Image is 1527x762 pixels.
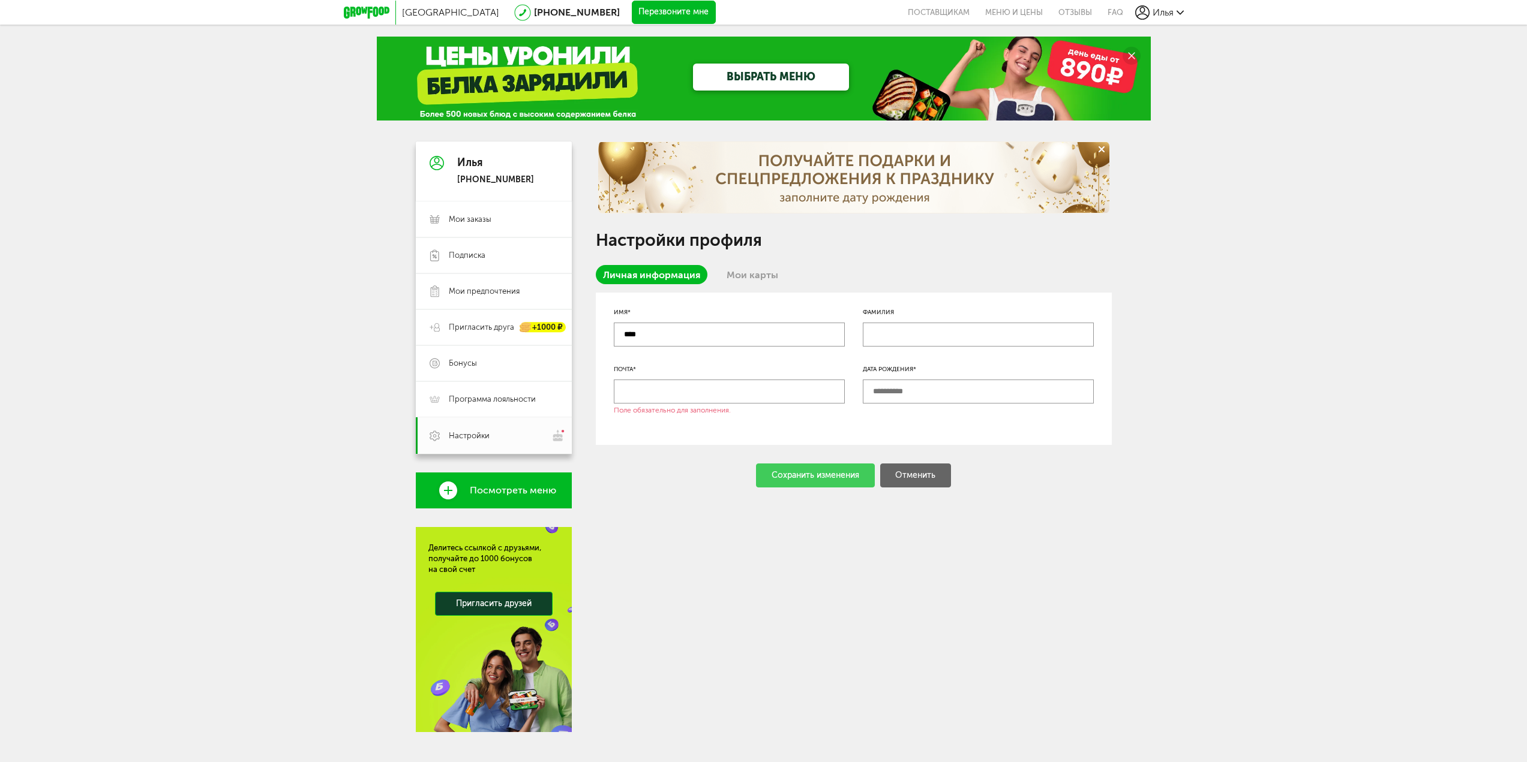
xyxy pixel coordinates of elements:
[449,430,490,441] span: Настройки
[416,472,572,508] a: Посмотреть меню
[449,394,536,405] span: Программа лояльности
[416,237,572,273] a: Подписка
[402,7,499,18] span: [GEOGRAPHIC_DATA]
[416,417,572,454] a: Настройки
[614,406,731,414] div: Поле обязательно для заполнения.
[428,543,559,575] div: Делитесь ссылкой с друзьями, получайте до 1000 бонусов на свой счет
[416,309,572,345] a: Пригласить друга +1000 ₽
[470,485,556,496] span: Посмотреть меню
[416,273,572,309] a: Мои предпочтения
[416,201,572,237] a: Мои заказы
[449,286,520,297] span: Мои предпочтения
[693,64,849,91] a: ВЫБРАТЬ МЕНЮ
[449,358,477,369] span: Бонусы
[596,265,707,284] a: Личная информация
[534,7,620,18] a: [PHONE_NUMBER]
[457,174,534,185] div: [PHONE_NUMBER]
[435,592,553,616] a: Пригласить друзей
[596,233,1112,248] h1: Настройки профиля
[449,322,514,333] span: Пригласить друга
[416,345,572,381] a: Бонусы
[719,265,785,284] a: Мои карты
[520,323,566,333] div: +1000 ₽
[863,308,1094,317] div: Фамилия
[1153,7,1174,18] span: Илья
[457,157,534,169] div: Илья
[614,365,845,374] div: Почта*
[449,214,491,225] span: Мои заказы
[632,1,716,25] button: Перезвоните мне
[863,365,1094,374] div: Дата рождения*
[449,250,485,261] span: Подписка
[416,381,572,417] a: Программа лояльности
